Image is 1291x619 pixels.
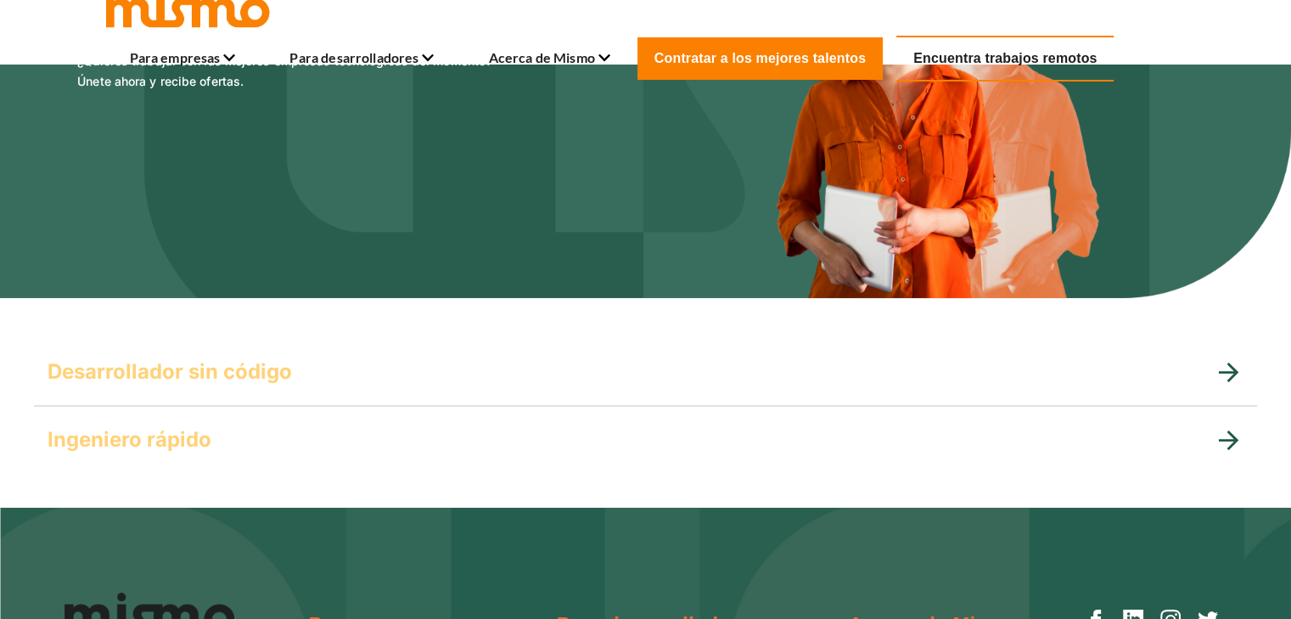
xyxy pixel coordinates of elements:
[48,359,292,384] font: Desarrollador sin código
[289,49,418,65] font: Para desarrolladores
[654,51,866,65] font: Contratar a los mejores talentos
[130,49,221,65] font: Para empresas
[488,49,594,65] font: Acerca de Mismo
[913,51,1097,65] font: Encuentra trabajos remotos
[77,53,491,68] font: ¿Quieres trabajar con las mejores empresas tecnológicas del momento?
[896,36,1114,82] a: Encuentra trabajos remotos
[34,338,1257,406] div: Desarrollador sin código
[48,427,211,452] font: Ingeniero rápido
[34,406,1257,474] div: Ingeniero rápido
[637,37,883,80] a: Contratar a los mejores talentos
[77,74,244,88] font: Únete ahora y recibe ofertas.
